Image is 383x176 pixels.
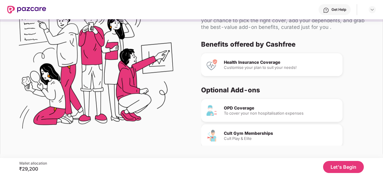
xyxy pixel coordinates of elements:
[331,7,346,12] div: Get Help
[7,6,46,14] img: New Pazcare Logo
[323,7,329,13] img: svg+xml;base64,PHN2ZyBpZD0iSGVscC0zMngzMiIgeG1sbnM9Imh0dHA6Ly93d3cudzMub3JnLzIwMDAvc3ZnIiB3aWR0aD...
[206,104,218,116] img: OPD Coverage
[201,40,368,48] div: Benefits offered by Cashfree
[224,131,338,135] div: Cult Gym Memberships
[224,137,338,140] div: Cult Play & Elite
[224,66,338,69] div: Customise your plan to suit your needs!
[206,130,218,142] img: Cult Gym Memberships
[224,60,338,64] div: Health Insurance Coverage
[201,86,368,94] div: Optional Add-ons
[370,7,375,12] img: svg+xml;base64,PHN2ZyBpZD0iRHJvcGRvd24tMzJ4MzIiIHhtbG5zPSJodHRwOi8vd3d3LnczLm9yZy8yMDAwL3N2ZyIgd2...
[19,166,47,172] div: ₹29,200
[224,111,338,115] div: To cover your non hospitalisation expenses
[224,106,338,110] div: OPD Coverage
[19,161,47,166] div: Wallet allocation
[323,161,364,173] button: Let's Begin
[206,59,218,71] img: Health Insurance Coverage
